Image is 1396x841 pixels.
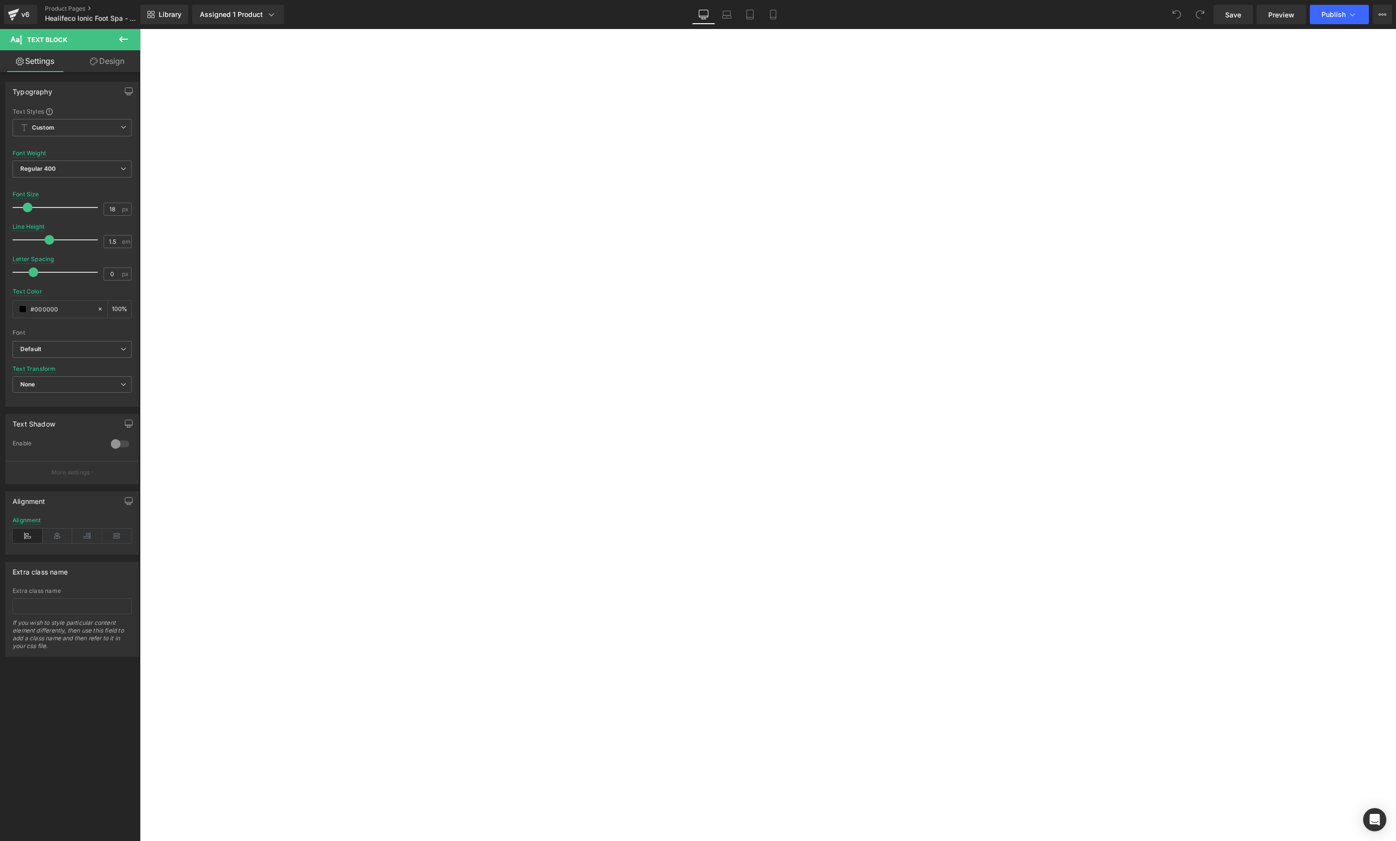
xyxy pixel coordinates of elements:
div: Text Shadow [13,414,55,428]
div: Line Height [13,223,45,230]
div: Font Weight [13,150,46,157]
div: Text Transform [13,366,56,372]
span: em [122,238,130,245]
a: New Library [140,5,188,24]
a: Mobile [762,5,785,24]
div: Font Size [13,191,39,198]
div: v6 [19,8,31,21]
span: Save [1225,10,1241,20]
span: px [122,271,130,277]
span: Publish [1321,11,1346,18]
div: Typography [13,82,52,96]
a: Preview [1257,5,1306,24]
button: More [1373,5,1392,24]
span: Preview [1268,10,1294,20]
div: Extra class name [13,562,68,576]
button: More settings [6,461,138,484]
div: Assigned 1 Product [200,10,276,19]
span: Healifeco Ionic Foot Spa - AppIQ V3 [45,15,138,22]
span: Library [159,10,181,19]
div: Alignment [13,517,41,524]
button: Publish [1310,5,1369,24]
div: Text Styles [13,107,132,115]
div: Open Intercom Messenger [1363,808,1386,831]
div: % [108,301,131,318]
div: Enable [13,440,101,450]
div: If you wish to style particular content element differently, then use this field to add a class n... [13,619,132,656]
b: Custom [32,124,54,132]
p: More settings [51,468,90,477]
a: Tablet [738,5,762,24]
input: Color [30,304,92,314]
a: Desktop [692,5,715,24]
i: Default [20,345,41,354]
a: v6 [4,5,37,24]
a: Design [72,50,142,72]
a: Product Pages [45,5,156,13]
div: Font [13,329,132,336]
span: Text Block [27,36,67,44]
a: Laptop [715,5,738,24]
span: px [122,206,130,212]
div: Extra class name [13,588,132,594]
div: Text Color [13,288,42,295]
b: None [20,381,35,388]
div: Alignment [13,492,45,505]
b: Regular 400 [20,165,56,172]
div: Letter Spacing [13,256,54,263]
button: Undo [1167,5,1186,24]
button: Redo [1190,5,1210,24]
